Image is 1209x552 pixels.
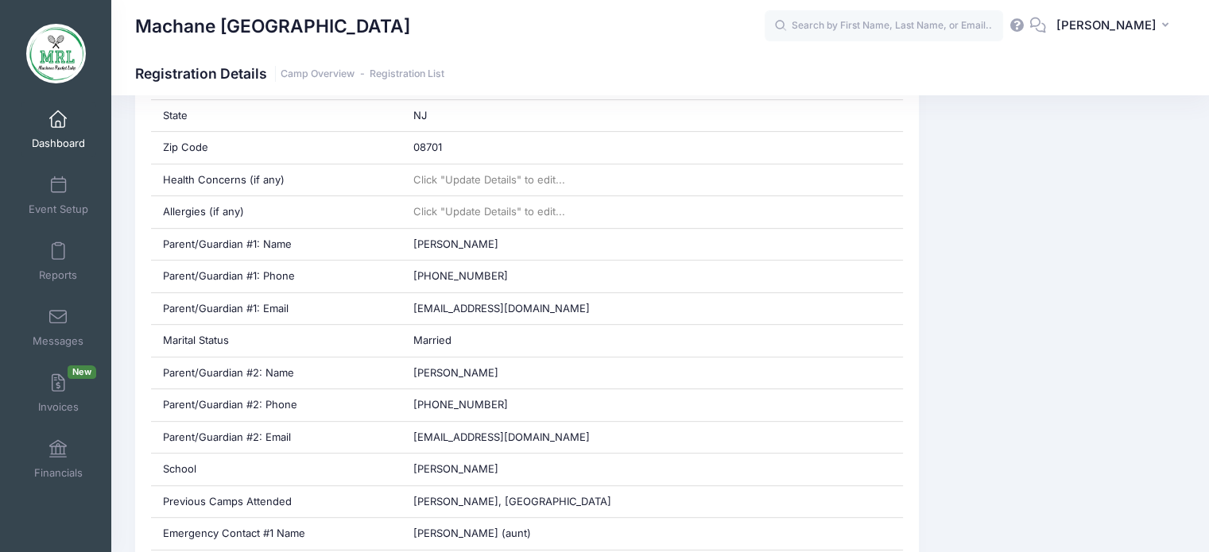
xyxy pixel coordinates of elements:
[413,334,451,346] span: Married
[370,68,444,80] a: Registration List
[281,68,355,80] a: Camp Overview
[151,132,402,164] div: Zip Code
[413,109,427,122] span: NJ
[151,357,402,389] div: Parent/Guardian #2: Name
[39,268,77,282] span: Reports
[413,398,508,411] span: [PHONE_NUMBER]
[68,365,96,379] span: New
[413,430,590,443] span: [EMAIL_ADDRESS][DOMAIN_NAME]
[151,389,402,421] div: Parent/Guardian #2: Phone
[21,234,96,289] a: Reports
[135,8,410,44] h1: Machane [GEOGRAPHIC_DATA]
[1046,8,1185,44] button: [PERSON_NAME]
[33,334,83,348] span: Messages
[151,164,402,196] div: Health Concerns (if any)
[21,299,96,355] a: Messages
[38,400,79,414] span: Invoices
[135,65,444,82] h1: Registration Details
[413,269,508,282] span: [PHONE_NUMBER]
[151,229,402,261] div: Parent/Guardian #1: Name
[413,141,442,153] span: 08701
[21,365,96,421] a: InvoicesNew
[151,293,402,325] div: Parent/Guardian #1: Email
[151,261,402,292] div: Parent/Guardian #1: Phone
[26,24,86,83] img: Machane Racket Lake
[1056,17,1157,34] span: [PERSON_NAME]
[151,325,402,357] div: Marital Status
[151,518,402,550] div: Emergency Contact #1 Name
[151,422,402,454] div: Parent/Guardian #2: Email
[32,137,85,150] span: Dashboard
[34,466,83,480] span: Financials
[413,366,498,379] span: [PERSON_NAME]
[29,203,88,216] span: Event Setup
[151,100,402,132] div: State
[413,302,590,315] span: [EMAIL_ADDRESS][DOMAIN_NAME]
[151,454,402,485] div: School
[413,462,498,475] span: [PERSON_NAME]
[413,527,531,539] span: [PERSON_NAME] (aunt)
[21,102,96,157] a: Dashboard
[413,173,565,186] span: Click "Update Details" to edit...
[413,237,498,250] span: [PERSON_NAME]
[21,168,96,223] a: Event Setup
[765,10,1003,42] input: Search by First Name, Last Name, or Email...
[413,205,565,218] span: Click "Update Details" to edit...
[151,486,402,518] div: Previous Camps Attended
[413,495,611,508] span: [PERSON_NAME], [GEOGRAPHIC_DATA]
[21,431,96,487] a: Financials
[151,196,402,228] div: Allergies (if any)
